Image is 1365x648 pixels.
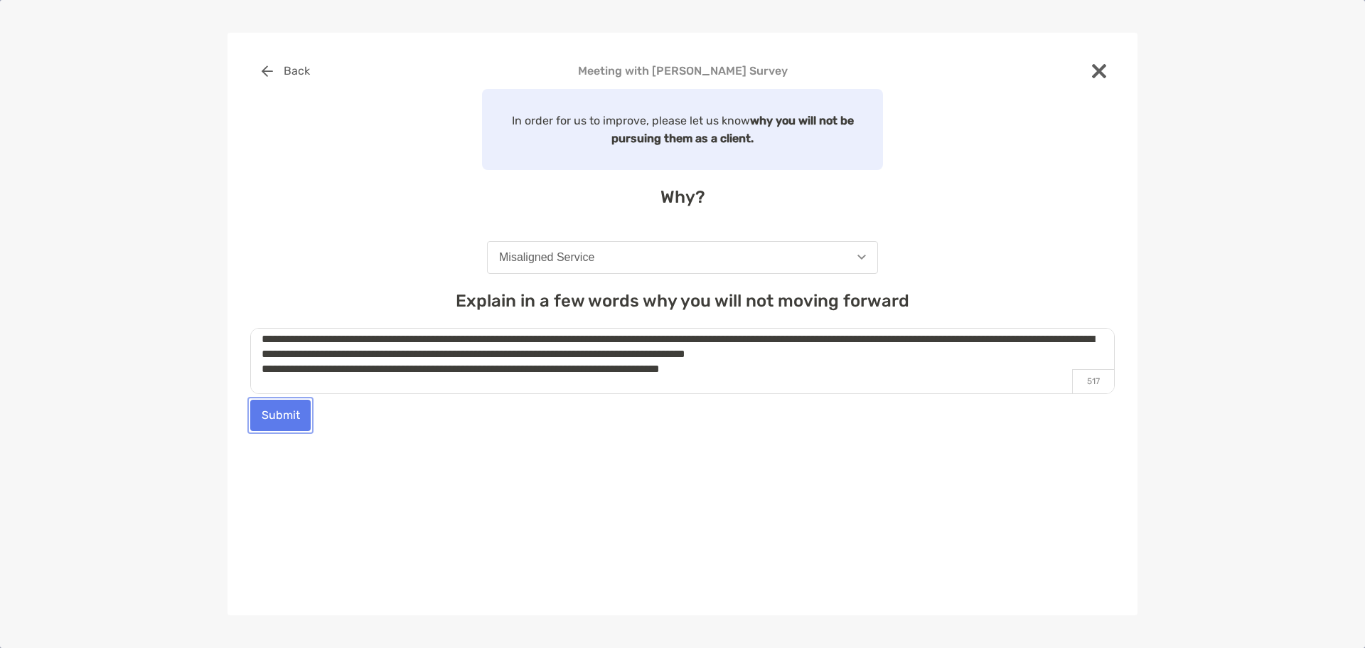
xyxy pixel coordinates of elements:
[250,187,1115,207] h4: Why?
[857,255,866,260] img: Open dropdown arrow
[491,112,874,147] p: In order for us to improve, please let us know
[250,400,311,431] button: Submit
[250,64,1115,78] h4: Meeting with [PERSON_NAME] Survey
[1092,64,1106,78] img: close modal
[250,55,321,87] button: Back
[262,65,273,77] img: button icon
[250,291,1115,311] h4: Explain in a few words why you will not moving forward
[499,251,594,264] div: Misaligned Service
[487,241,878,274] button: Misaligned Service
[611,114,854,145] strong: why you will not be pursuing them as a client.
[1072,369,1114,393] p: 517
